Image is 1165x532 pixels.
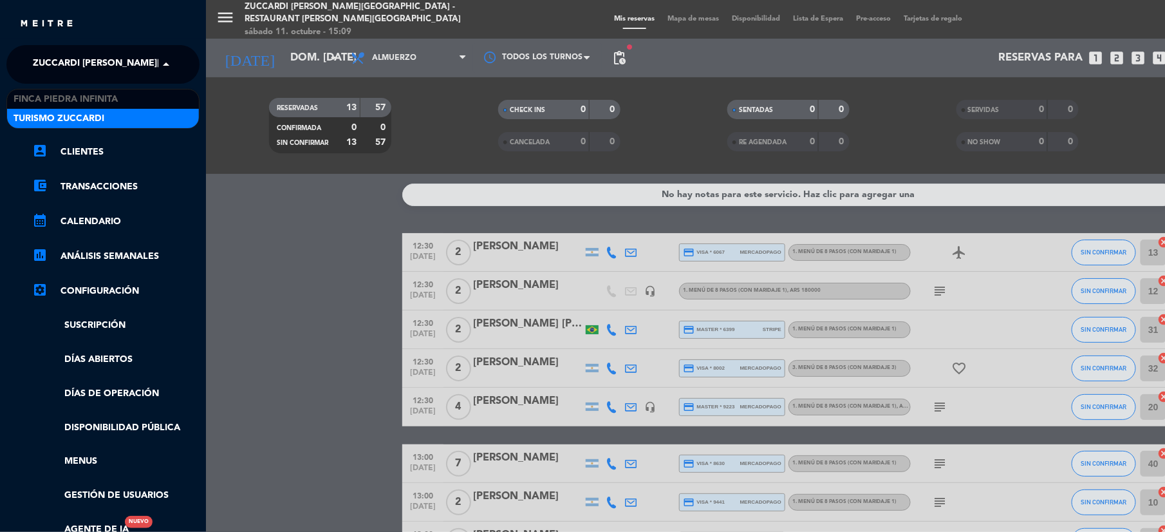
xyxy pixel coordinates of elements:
a: Disponibilidad pública [32,421,200,435]
a: account_boxClientes [32,144,200,160]
span: Turismo Zuccardi [14,111,104,126]
a: account_balance_walletTransacciones [32,179,200,195]
a: Suscripción [32,318,200,333]
a: Días abiertos [32,352,200,367]
img: MEITRE [19,19,74,29]
i: assessment [32,247,48,263]
span: Finca Piedra Infinita [14,92,118,107]
span: Zuccardi [PERSON_NAME][GEOGRAPHIC_DATA] - Restaurant [PERSON_NAME][GEOGRAPHIC_DATA] [33,51,491,78]
a: Días de Operación [32,386,200,401]
a: calendar_monthCalendario [32,214,200,229]
i: account_balance_wallet [32,178,48,193]
i: account_box [32,143,48,158]
a: Gestión de usuarios [32,488,200,503]
a: Configuración [32,283,200,299]
i: calendar_month [32,213,48,228]
a: Menus [32,454,200,469]
a: assessmentANÁLISIS SEMANALES [32,249,200,264]
i: settings_applications [32,282,48,298]
div: Nuevo [125,516,153,528]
